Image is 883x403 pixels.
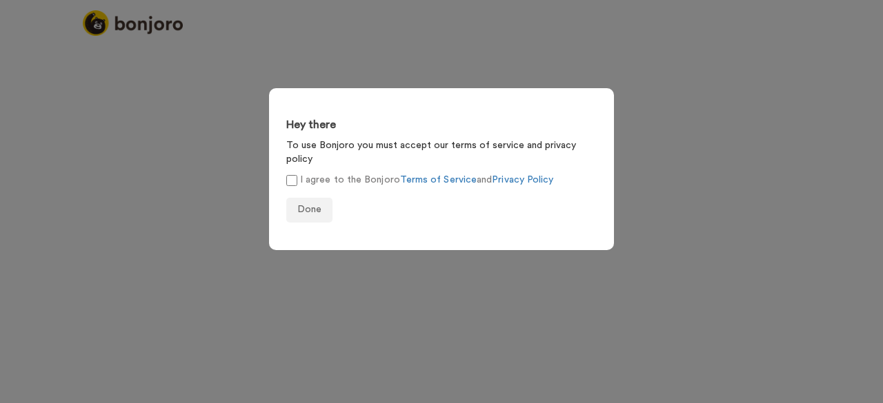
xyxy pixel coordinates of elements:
p: To use Bonjoro you must accept our terms of service and privacy policy [286,138,597,166]
a: Privacy Policy [492,175,553,185]
span: Done [297,205,321,214]
a: Terms of Service [400,175,477,185]
label: I agree to the Bonjoro and [286,173,553,187]
button: Done [286,198,333,223]
h3: Hey there [286,119,597,132]
input: I agree to the BonjoroTerms of ServiceandPrivacy Policy [286,175,297,186]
